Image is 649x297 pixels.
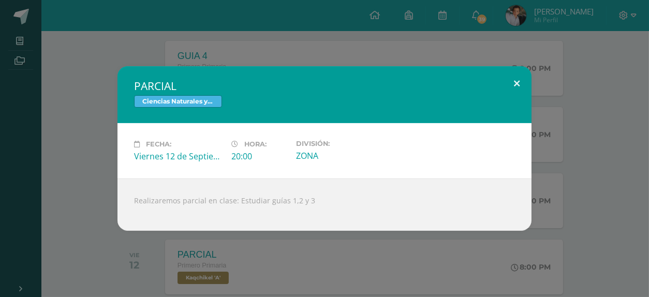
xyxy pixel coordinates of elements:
span: Fecha: [146,140,171,148]
span: Hora: [244,140,267,148]
label: División: [296,140,385,147]
span: Ciencias Naturales y Salud [134,95,222,108]
div: Viernes 12 de Septiembre [134,151,223,162]
h2: PARCIAL [134,79,515,93]
div: Realizaremos parcial en clase: Estudiar guías 1,2 y 3 [117,179,532,231]
button: Close (Esc) [502,66,532,101]
div: ZONA [296,150,385,161]
div: 20:00 [231,151,288,162]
